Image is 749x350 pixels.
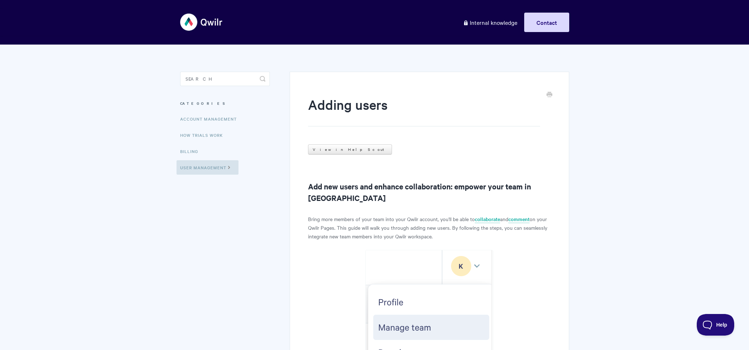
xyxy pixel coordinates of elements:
[308,180,550,203] h2: Add new users and enhance collaboration: empower your team in [GEOGRAPHIC_DATA]
[180,144,204,158] a: Billing
[475,215,500,223] a: collaborate
[547,91,552,99] a: Print this Article
[180,97,270,110] h3: Categories
[308,95,540,126] h1: Adding users
[697,314,735,336] iframe: Toggle Customer Support
[308,215,550,241] p: Bring more members of your team into your Qwilr account, you'll be able to and on your Qwilr Page...
[508,215,530,223] a: comment
[458,13,523,32] a: Internal knowledge
[308,144,392,154] a: View in Help Scout
[180,128,228,142] a: How Trials Work
[524,13,569,32] a: Contact
[177,160,238,175] a: User Management
[180,9,223,36] img: Qwilr Help Center
[180,72,270,86] input: Search
[180,112,242,126] a: Account Management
